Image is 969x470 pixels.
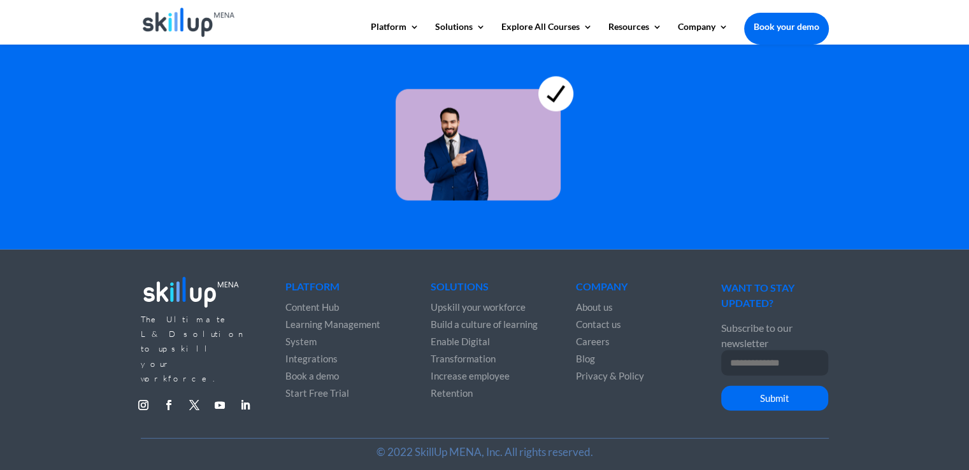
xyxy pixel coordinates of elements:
[744,13,829,41] a: Book your demo
[501,22,592,44] a: Explore All Courses
[285,281,392,298] h4: Platform
[721,320,828,350] p: Subscribe to our newsletter
[576,301,613,313] a: About us
[396,52,573,201] img: learning for everyone 4 - skillup
[576,336,610,347] a: Careers
[576,370,644,381] a: Privacy & Policy
[721,281,794,308] span: WANT TO STAY UPDATED?
[431,336,496,364] a: Enable Digital Transformation
[141,314,246,384] span: The Ultimate L&D solution to upskill your workforce.
[431,301,526,313] a: Upskill your workforce
[285,387,349,399] a: Start Free Trial
[184,395,205,415] a: Follow on X
[576,353,595,364] a: Blog
[143,8,235,37] img: Skillup Mena
[576,318,621,330] a: Contact us
[431,370,510,399] a: Increase employee Retention
[371,22,419,44] a: Platform
[721,386,828,411] button: Submit
[133,395,154,415] a: Follow on Instagram
[285,353,338,364] a: Integrations
[210,395,230,415] a: Follow on Youtube
[576,281,683,298] h4: Company
[285,370,339,381] a: Book a demo
[159,395,179,415] a: Follow on Facebook
[141,273,241,310] img: footer_logo
[435,22,485,44] a: Solutions
[431,281,538,298] h4: Solutions
[285,301,339,313] a: Content Hub
[235,395,255,415] a: Follow on LinkedIn
[431,318,538,330] a: Build a culture of learning
[608,22,662,44] a: Resources
[757,332,969,470] iframe: Chat Widget
[141,445,829,459] p: © 2022 SkillUp MENA, Inc. All rights reserved.
[678,22,728,44] a: Company
[285,318,380,347] a: Learning Management System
